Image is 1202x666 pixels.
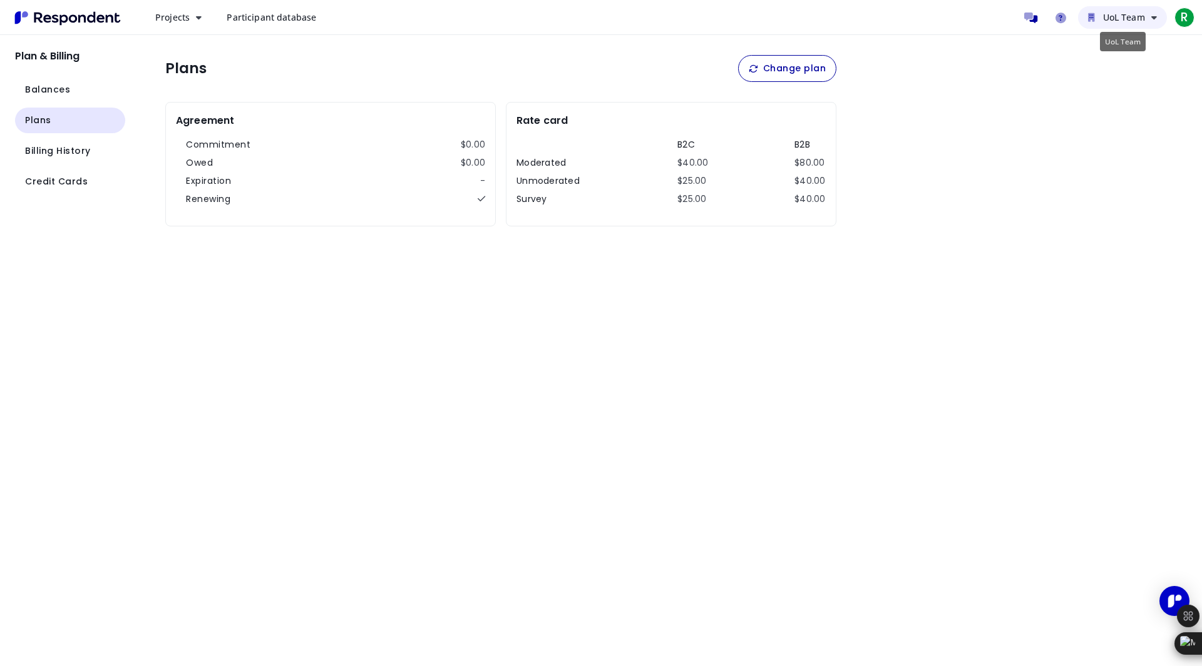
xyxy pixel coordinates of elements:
dt: Expiration [186,174,231,188]
td: $25.00 [677,193,709,206]
a: Message participants [1018,5,1043,30]
button: Navigate to Credit Cards [15,169,125,194]
dd: - [480,174,485,188]
dd: $0.00 [461,138,485,151]
button: Navigate to Billing History [15,138,125,164]
span: UoL Team [1103,11,1145,23]
td: $40.00 [677,156,709,169]
dt: Commitment [186,138,250,151]
h2: Plan & Billing [15,50,125,62]
button: Navigate to Plans [15,108,125,133]
button: Change plan [738,55,836,82]
button: Projects [145,6,212,29]
td: $25.00 [677,174,709,188]
button: UoL Team [1078,6,1167,29]
img: Respondent [10,8,125,28]
th: Unmoderated [516,174,592,188]
th: Survey [516,193,592,206]
dt: Renewing [186,193,230,206]
span: Credit Cards [25,175,88,188]
td: $40.00 [794,193,826,206]
td: $40.00 [794,174,826,188]
span: Balances [25,83,70,96]
td: $80.00 [794,156,826,169]
div: Open Intercom Messenger [1159,586,1189,616]
span: UoL Team [1105,36,1141,46]
th: B2B [794,138,826,151]
dt: Owed [186,156,213,169]
span: Participant database [227,11,316,23]
th: B2C [677,138,709,151]
span: R [1174,8,1194,28]
h2: Rate card [516,113,568,128]
h1: Plans [165,60,207,78]
dd: $0.00 [461,156,485,169]
span: Projects [155,11,190,23]
th: Moderated [516,156,592,169]
button: Navigate to Balances [15,77,125,103]
span: Billing History [25,144,91,158]
button: R [1172,6,1197,29]
a: Participant database [217,6,326,29]
h2: Agreement [176,113,234,128]
a: Help and support [1048,5,1073,30]
span: Plans [25,114,51,127]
